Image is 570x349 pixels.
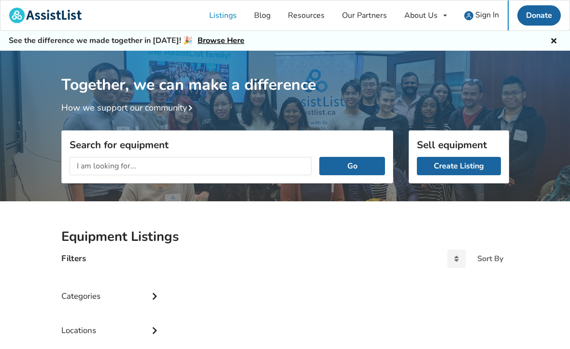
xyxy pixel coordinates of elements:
a: user icon Sign In [456,0,508,30]
h4: Filters [61,253,86,264]
div: About Us [404,12,438,19]
span: Sign In [475,10,499,20]
a: Our Partners [333,0,396,30]
h1: Together, we can make a difference [61,51,509,95]
a: Blog [245,0,279,30]
a: Donate [517,5,561,26]
a: How we support our community [61,102,197,113]
div: Locations [61,306,162,340]
div: Categories [61,272,162,306]
h3: Search for equipment [70,139,385,151]
input: I am looking for... [70,157,312,175]
h2: Equipment Listings [61,228,509,245]
button: Go [319,157,385,175]
img: assistlist-logo [9,8,82,23]
div: Sort By [477,255,503,263]
h3: Sell equipment [417,139,501,151]
a: Listings [200,0,245,30]
a: Browse Here [198,35,244,46]
h5: See the difference we made together in [DATE]! 🎉 [9,36,244,46]
a: Create Listing [417,157,501,175]
a: Resources [279,0,333,30]
img: user icon [464,11,473,20]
